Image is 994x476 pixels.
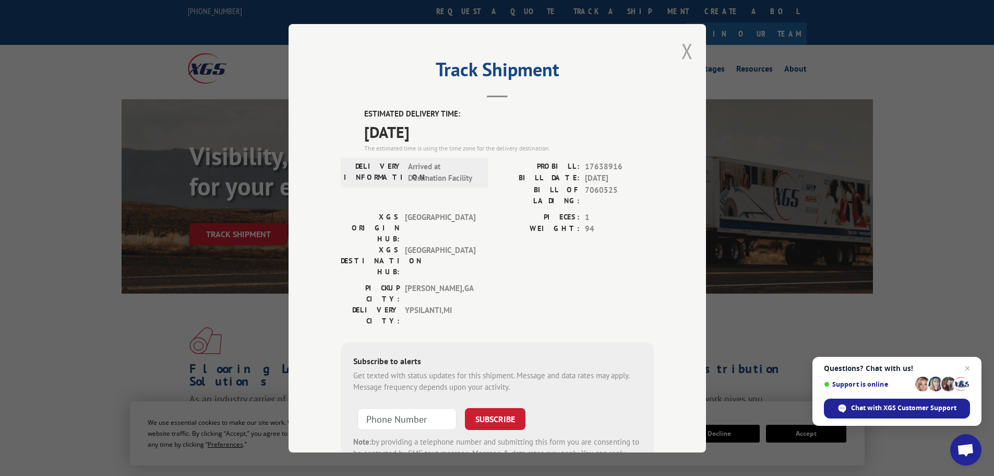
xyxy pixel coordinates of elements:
span: [GEOGRAPHIC_DATA] [405,211,475,244]
span: YPSILANTI , MI [405,304,475,326]
span: [GEOGRAPHIC_DATA] [405,244,475,277]
div: by providing a telephone number and submitting this form you are consenting to be contacted by SM... [353,436,641,471]
span: Close chat [961,362,974,375]
label: ESTIMATED DELIVERY TIME: [364,108,654,120]
span: [DATE] [585,172,654,184]
span: [PERSON_NAME] , GA [405,282,475,304]
label: XGS ORIGIN HUB: [341,211,400,244]
span: Arrived at Destination Facility [408,160,478,184]
div: The estimated time is using the time zone for the delivery destination. [364,143,654,153]
label: BILL DATE: [497,172,580,184]
h2: Track Shipment [341,62,654,82]
label: WEIGHT: [497,223,580,235]
label: PROBILL: [497,160,580,172]
strong: Note: [353,436,372,446]
label: XGS DESTINATION HUB: [341,244,400,277]
div: Get texted with status updates for this shipment. Message and data rates may apply. Message frequ... [353,369,641,393]
span: 7060525 [585,184,654,206]
span: [DATE] [364,120,654,143]
div: Open chat [950,434,981,466]
label: BILL OF LADING: [497,184,580,206]
span: 17638916 [585,160,654,172]
div: Subscribe to alerts [353,354,641,369]
div: Chat with XGS Customer Support [824,399,970,419]
label: PICKUP CITY: [341,282,400,304]
span: Support is online [824,380,912,388]
label: PIECES: [497,211,580,223]
button: SUBSCRIBE [465,408,525,429]
label: DELIVERY INFORMATION: [344,160,403,184]
span: Chat with XGS Customer Support [851,403,956,413]
span: 94 [585,223,654,235]
span: 1 [585,211,654,223]
label: DELIVERY CITY: [341,304,400,326]
span: Questions? Chat with us! [824,364,970,373]
input: Phone Number [357,408,457,429]
button: Close modal [681,37,693,65]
